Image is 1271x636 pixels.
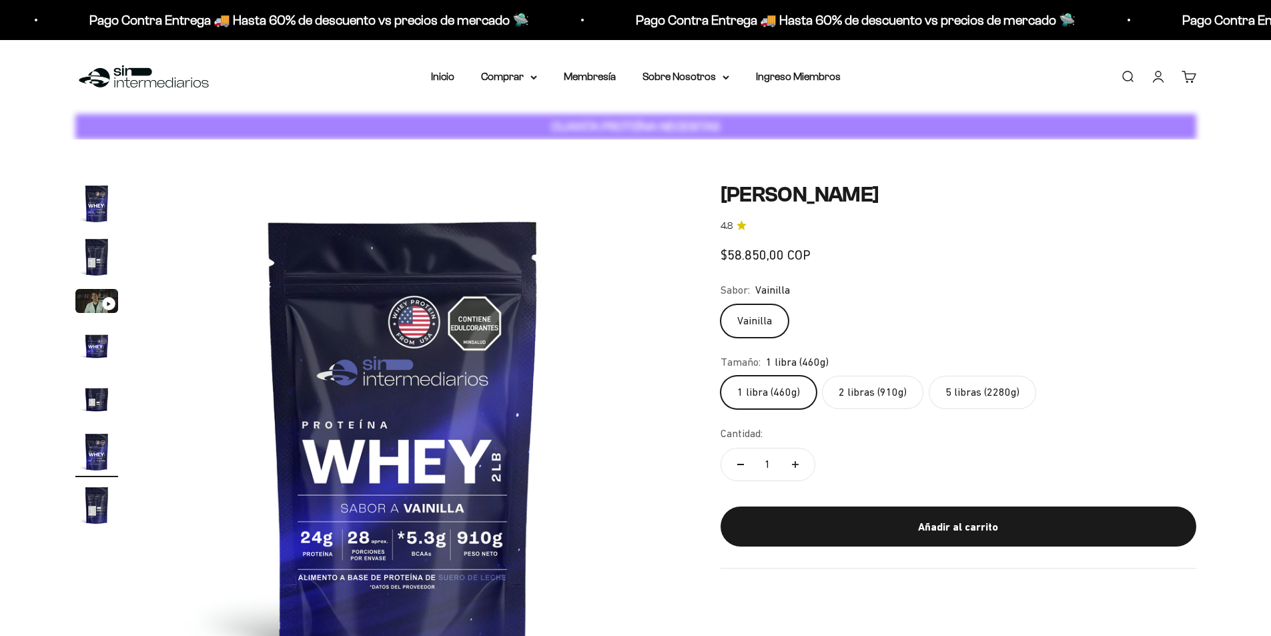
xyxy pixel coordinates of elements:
button: Ir al artículo 4 [75,324,118,370]
summary: Sobre Nosotros [643,68,729,85]
img: Proteína Whey - Vainilla [75,324,118,366]
img: Proteína Whey - Vainilla [75,236,118,278]
button: Ir al artículo 7 [75,484,118,531]
button: Aumentar cantidad [776,448,815,481]
button: Añadir al carrito [721,507,1196,547]
legend: Sabor: [721,282,750,299]
strong: CUANTA PROTEÍNA NECESITAS [551,119,720,133]
button: Ir al artículo 5 [75,377,118,424]
sale-price: $58.850,00 COP [721,244,811,266]
img: Proteína Whey - Vainilla [75,377,118,420]
legend: Tamaño: [721,354,761,371]
img: Proteína Whey - Vainilla [75,430,118,473]
button: Ir al artículo 2 [75,236,118,282]
button: Ir al artículo 1 [75,182,118,229]
button: Reducir cantidad [721,448,760,481]
p: Pago Contra Entrega 🚚 Hasta 60% de descuento vs precios de mercado 🛸 [86,9,526,31]
a: Ingreso Miembros [756,71,841,82]
span: 4.8 [721,219,733,234]
label: Cantidad: [721,425,763,442]
a: 4.84.8 de 5.0 estrellas [721,219,1196,234]
button: Ir al artículo 6 [75,430,118,477]
img: Proteína Whey - Vainilla [75,484,118,527]
a: Inicio [431,71,454,82]
p: Pago Contra Entrega 🚚 Hasta 60% de descuento vs precios de mercado 🛸 [632,9,1072,31]
a: Membresía [564,71,616,82]
span: 1 libra (460g) [766,354,829,371]
span: Vainilla [755,282,790,299]
button: Ir al artículo 3 [75,289,118,317]
summary: Comprar [481,68,537,85]
h1: [PERSON_NAME] [721,182,1196,208]
div: Añadir al carrito [747,519,1170,536]
img: Proteína Whey - Vainilla [75,182,118,225]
